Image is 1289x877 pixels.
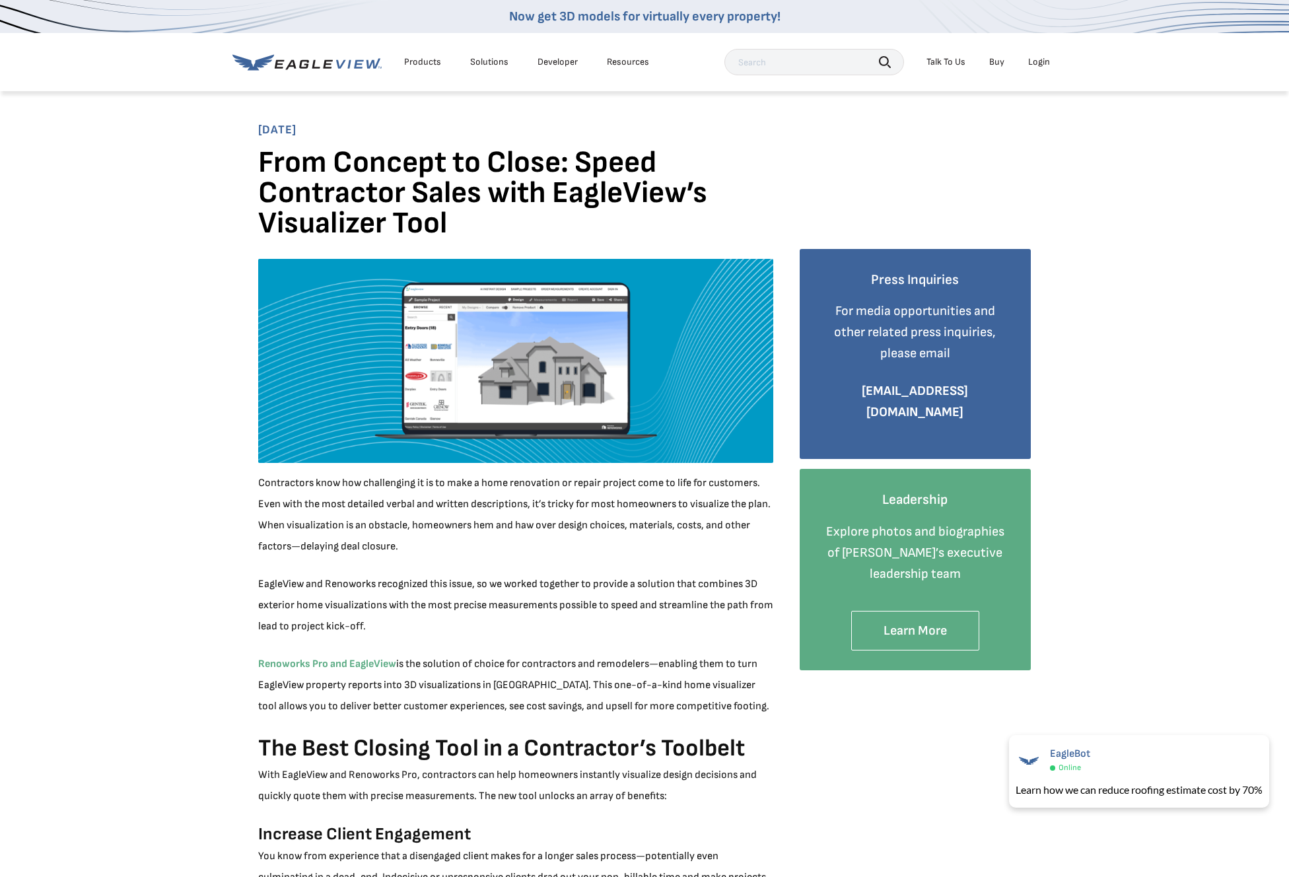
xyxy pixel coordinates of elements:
img: Solar Analysis Important [258,259,773,464]
a: Learn More [851,611,979,651]
h4: Leadership [819,489,1011,511]
a: Now get 3D models for virtually every property! [509,9,781,24]
span: EagleBot [1050,748,1090,760]
a: [EMAIL_ADDRESS][DOMAIN_NAME] [862,383,968,420]
p: For media opportunities and other related press inquiries, please email [819,300,1011,364]
input: Search [724,49,904,75]
a: Buy [989,56,1004,68]
img: EagleBot [1016,748,1042,774]
div: Resources [607,56,649,68]
div: Products [404,56,441,68]
p: is the solution of choice for contractors and remodelers—enabling them to turn EagleView property... [258,654,773,717]
h4: Press Inquiries [819,269,1011,291]
div: Talk To Us [926,56,965,68]
div: Learn how we can reduce roofing estimate cost by 70% [1016,782,1263,798]
h1: From Concept to Close: Speed Contractor Sales with EagleView’s Visualizer Tool [258,148,773,249]
p: With EagleView and Renoworks Pro, contractors can help homeowners instantly visualize design deci... [258,765,773,807]
a: Renoworks Pro and EagleView [258,658,396,670]
p: Explore photos and biographies of [PERSON_NAME]’s executive leadership team [819,521,1011,584]
span: [DATE] [258,123,1031,138]
span: Online [1059,763,1081,773]
h3: Increase Client Engagement [258,824,773,846]
div: Solutions [470,56,508,68]
p: Contractors know how challenging it is to make a home renovation or repair project come to life f... [258,473,773,557]
div: Login [1028,56,1050,68]
strong: The Best Closing Tool in a Contractor’s Toolbelt [258,734,745,763]
a: Developer [538,56,578,68]
p: EagleView and Renoworks recognized this issue, so we worked together to provide a solution that c... [258,574,773,637]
